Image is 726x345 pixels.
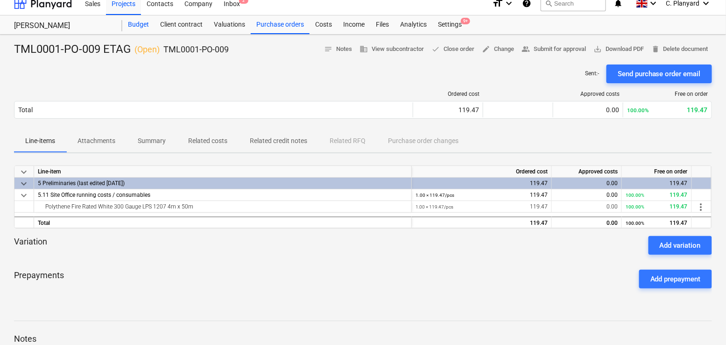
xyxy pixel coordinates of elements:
[359,45,368,53] span: business
[679,300,726,345] iframe: Chat Widget
[324,45,332,53] span: notes
[417,91,479,97] div: Ordered cost
[648,42,712,57] button: Delete document
[556,178,618,189] div: 0.00
[627,91,708,97] div: Free on order
[250,136,307,146] p: Related credit notes
[38,192,150,198] span: 5.11 Site Office running costs / consumables
[626,178,688,189] div: 119.47
[522,45,530,53] span: people_alt
[556,217,618,229] div: 0.00
[208,15,251,34] a: Valuations
[324,44,352,55] span: Notes
[626,221,644,226] small: 100.00%
[626,204,644,209] small: 100.00%
[188,136,227,146] p: Related costs
[18,166,29,178] span: keyboard_arrow_down
[14,333,712,345] p: Notes
[78,136,115,146] p: Attachments
[416,217,548,229] div: 119.47
[416,201,548,213] div: 119.47
[25,136,55,146] p: Line-items
[38,178,408,189] div: 5 Preliminaries (last edited 30 May 2025)
[557,91,620,97] div: Approved costs
[432,15,467,34] div: Settings
[417,106,479,114] div: 119.47
[651,45,660,53] span: delete
[696,201,707,213] span: more_vert
[606,65,712,83] button: Send purchase order email
[660,239,701,252] div: Add variation
[14,21,111,31] div: [PERSON_NAME]
[370,15,395,34] a: Files
[461,18,470,24] span: 9+
[14,270,64,288] p: Prepayments
[18,190,29,201] span: keyboard_arrow_down
[155,15,208,34] a: Client contract
[622,166,692,178] div: Free on order
[626,189,688,201] div: 119.47
[338,15,370,34] a: Income
[14,236,47,255] p: Variation
[626,193,644,198] small: 100.00%
[585,70,599,78] p: Sent : -
[522,44,586,55] span: Submit for approval
[34,216,412,228] div: Total
[38,201,408,212] div: Polythene Fire Rated White 300 Gauge LPS 1207 4m x 50m
[618,68,701,80] div: Send purchase order email
[482,45,490,53] span: edit
[134,44,160,55] p: ( Open )
[122,15,155,34] a: Budget
[557,106,619,114] div: 0.00
[431,44,474,55] span: Close order
[431,45,440,53] span: done
[416,204,453,209] small: 1.00 × 119.47 / pcs
[18,178,29,189] span: keyboard_arrow_down
[639,270,712,288] button: Add prepayment
[138,136,166,146] p: Summary
[163,44,229,55] p: TML0001-PO-009
[650,273,701,285] div: Add prepayment
[14,42,229,57] div: TML0001-PO-009 ETAG
[356,42,428,57] button: View subcontractor
[556,189,618,201] div: 0.00
[593,44,644,55] span: Download PDF
[428,42,478,57] button: Close order
[556,201,618,213] div: 0.00
[412,166,552,178] div: Ordered cost
[482,44,514,55] span: Change
[478,42,518,57] button: Change
[651,44,708,55] span: Delete document
[251,15,310,34] a: Purchase orders
[395,15,432,34] a: Analytics
[416,189,548,201] div: 119.47
[359,44,424,55] span: View subcontractor
[34,166,412,178] div: Line-item
[626,201,688,213] div: 119.47
[626,217,688,229] div: 119.47
[648,236,712,255] button: Add variation
[627,107,649,114] small: 100.00%
[518,42,590,57] button: Submit for approval
[627,106,708,114] div: 119.47
[590,42,648,57] button: Download PDF
[310,15,338,34] a: Costs
[18,106,33,114] div: Total
[416,178,548,189] div: 119.47
[593,45,602,53] span: save_alt
[552,166,622,178] div: Approved costs
[416,193,454,198] small: 1.00 × 119.47 / pcs
[432,15,467,34] a: Settings9+
[320,42,356,57] button: Notes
